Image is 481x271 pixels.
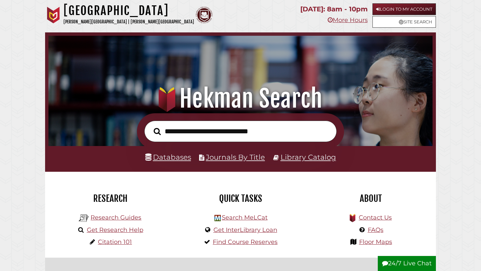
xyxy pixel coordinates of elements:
h2: Quick Tasks [180,193,301,204]
a: Login to My Account [372,3,436,15]
a: Get Research Help [87,226,143,234]
a: Citation 101 [98,238,132,246]
p: [PERSON_NAME][GEOGRAPHIC_DATA] | [PERSON_NAME][GEOGRAPHIC_DATA] [63,18,194,26]
p: [DATE]: 8am - 10pm [300,3,368,15]
a: Research Guides [91,214,141,221]
img: Calvin Theological Seminary [196,7,212,23]
a: Search MeLCat [222,214,268,221]
h2: Research [50,193,170,204]
img: Hekman Library Logo [79,213,89,223]
a: Library Catalog [281,153,336,161]
a: Journals By Title [206,153,265,161]
a: Contact Us [359,214,392,221]
h1: Hekman Search [56,84,426,113]
a: Site Search [372,16,436,28]
a: Floor Maps [359,238,392,246]
i: Search [154,127,161,135]
h1: [GEOGRAPHIC_DATA] [63,3,194,18]
a: Get InterLibrary Loan [213,226,277,234]
a: Databases [145,153,191,161]
a: More Hours [328,16,368,24]
h2: About [311,193,431,204]
img: Hekman Library Logo [214,215,221,221]
a: FAQs [368,226,383,234]
img: Calvin University [45,7,62,23]
a: Find Course Reserves [213,238,278,246]
button: Search [150,126,164,137]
